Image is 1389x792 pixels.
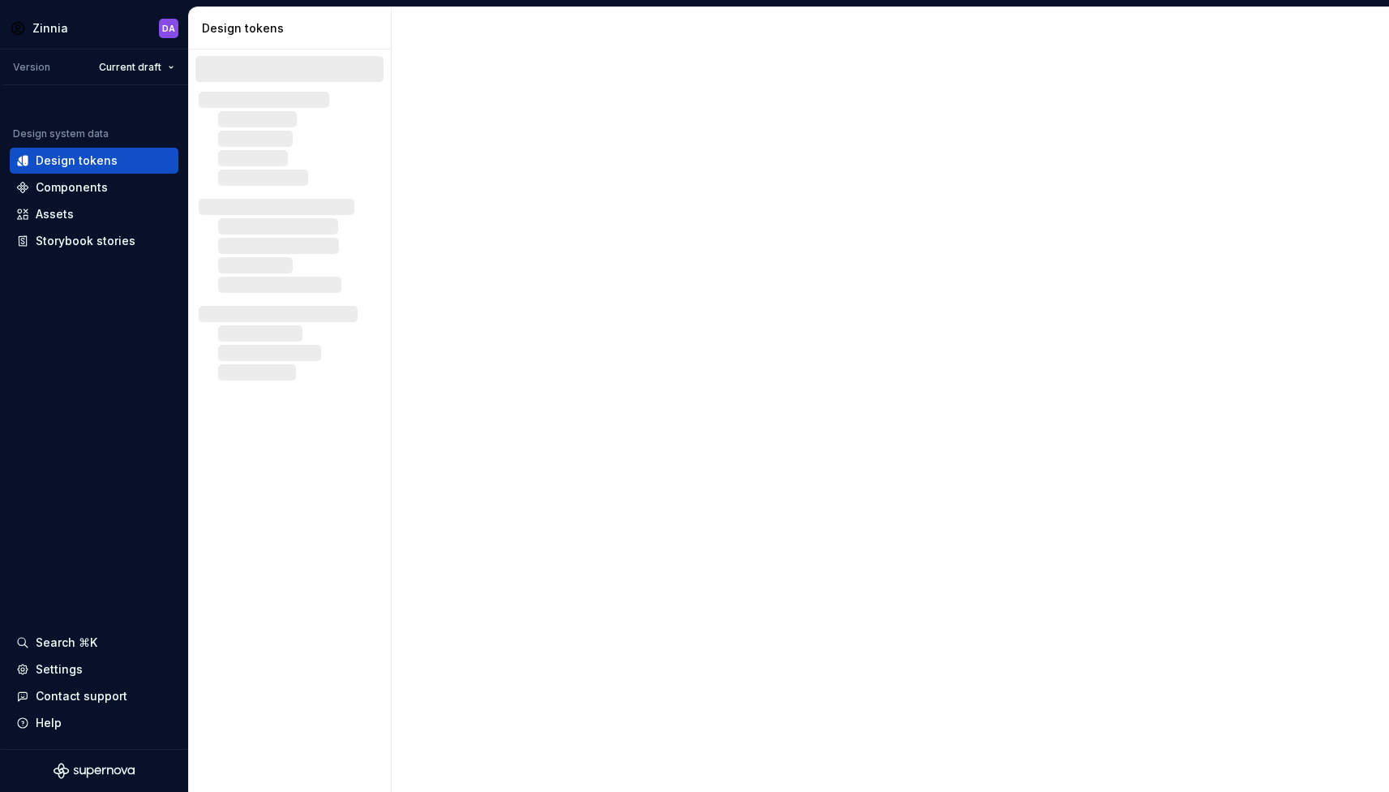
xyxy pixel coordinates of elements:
[10,683,178,709] button: Contact support
[36,661,83,678] div: Settings
[10,174,178,200] a: Components
[99,61,161,74] span: Current draft
[36,233,135,249] div: Storybook stories
[36,179,108,196] div: Components
[10,201,178,227] a: Assets
[32,20,68,37] div: Zinnia
[10,710,178,736] button: Help
[92,56,182,79] button: Current draft
[202,20,384,37] div: Design tokens
[36,153,118,169] div: Design tokens
[10,228,178,254] a: Storybook stories
[162,22,175,35] div: DA
[13,61,50,74] div: Version
[10,630,178,656] button: Search ⌘K
[3,11,185,45] button: ZinniaDA
[36,206,74,222] div: Assets
[36,715,62,731] div: Help
[36,688,127,704] div: Contact support
[54,763,135,779] svg: Supernova Logo
[10,148,178,174] a: Design tokens
[36,635,97,651] div: Search ⌘K
[10,656,178,682] a: Settings
[13,127,109,140] div: Design system data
